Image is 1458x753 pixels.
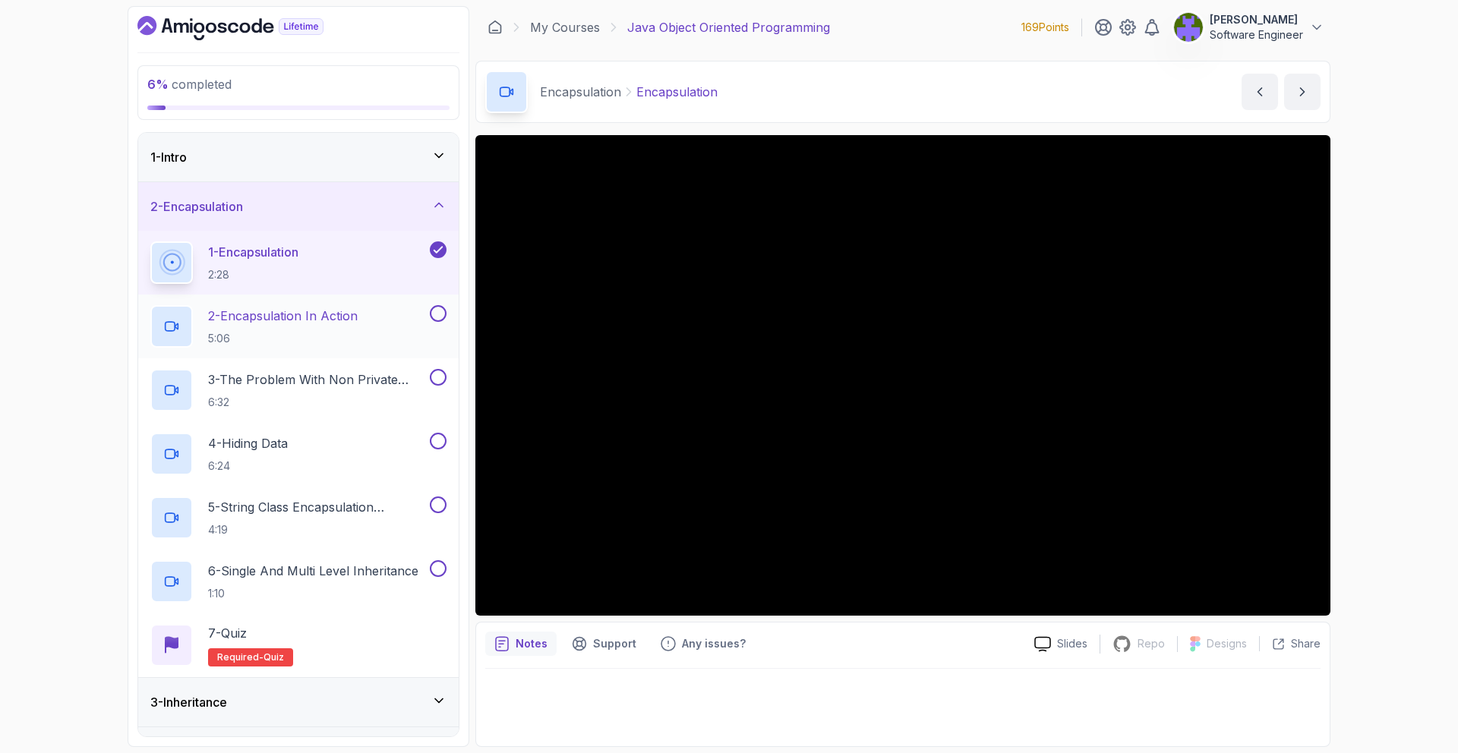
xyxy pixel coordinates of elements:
[150,433,447,475] button: 4-Hiding Data6:24
[1173,12,1324,43] button: user profile image[PERSON_NAME]Software Engineer
[138,182,459,231] button: 2-Encapsulation
[475,135,1330,616] iframe: 1 - Encapsulation
[150,305,447,348] button: 2-Encapsulation In Action5:06
[208,395,427,410] p: 6:32
[530,18,600,36] a: My Courses
[208,562,418,580] p: 6 - Single And Multi Level Inheritance
[1138,636,1165,651] p: Repo
[150,560,447,603] button: 6-Single And Multi Level Inheritance1:10
[138,133,459,181] button: 1-Intro
[1242,74,1278,110] button: previous content
[208,434,288,452] p: 4 - Hiding Data
[1174,13,1203,42] img: user profile image
[150,148,187,166] h3: 1 - Intro
[147,77,169,92] span: 6 %
[150,197,243,216] h3: 2 - Encapsulation
[264,651,284,663] span: quiz
[1022,636,1100,652] a: Slides
[208,498,427,516] p: 5 - String Class Encapsulation Exa,Mple
[1210,27,1303,43] p: Software Engineer
[150,693,227,711] h3: 3 - Inheritance
[540,83,621,101] p: Encapsulation
[150,369,447,411] button: 3-The Problem With Non Private Fields6:32
[1021,20,1069,35] p: 169 Points
[208,331,358,346] p: 5:06
[217,651,264,663] span: Required-
[208,522,427,537] p: 4:19
[208,624,247,642] p: 7 - Quiz
[1210,12,1303,27] p: [PERSON_NAME]
[485,632,557,656] button: notes button
[488,20,503,35] a: Dashboard
[1259,636,1321,651] button: Share
[636,83,718,101] p: Encapsulation
[150,241,447,284] button: 1-Encapsulation2:28
[593,636,636,651] p: Support
[150,624,447,666] button: 7-QuizRequired-quiz
[682,636,746,651] p: Any issues?
[652,632,755,656] button: Feedback button
[208,370,427,389] p: 3 - The Problem With Non Private Fields
[1284,74,1321,110] button: next content
[137,16,358,40] a: Dashboard
[1057,636,1087,651] p: Slides
[516,636,548,651] p: Notes
[208,307,358,325] p: 2 - Encapsulation In Action
[147,77,232,92] span: completed
[1207,636,1247,651] p: Designs
[150,496,447,539] button: 5-String Class Encapsulation Exa,Mple4:19
[1291,636,1321,651] p: Share
[138,678,459,726] button: 3-Inheritance
[208,243,298,261] p: 1 - Encapsulation
[627,18,830,36] p: Java Object Oriented Programming
[563,632,645,656] button: Support button
[208,458,288,474] p: 6:24
[208,267,298,282] p: 2:28
[208,586,418,601] p: 1:10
